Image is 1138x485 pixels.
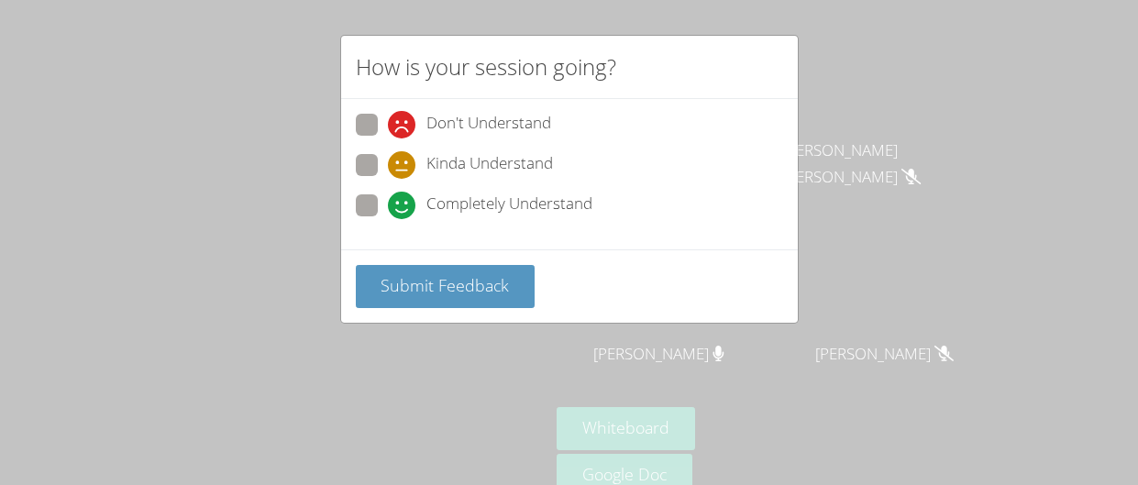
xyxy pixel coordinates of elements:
h2: How is your session going? [356,50,616,83]
span: Kinda Understand [426,151,553,179]
button: Submit Feedback [356,265,536,308]
span: Submit Feedback [381,274,509,296]
span: Don't Understand [426,111,551,138]
span: Completely Understand [426,192,592,219]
